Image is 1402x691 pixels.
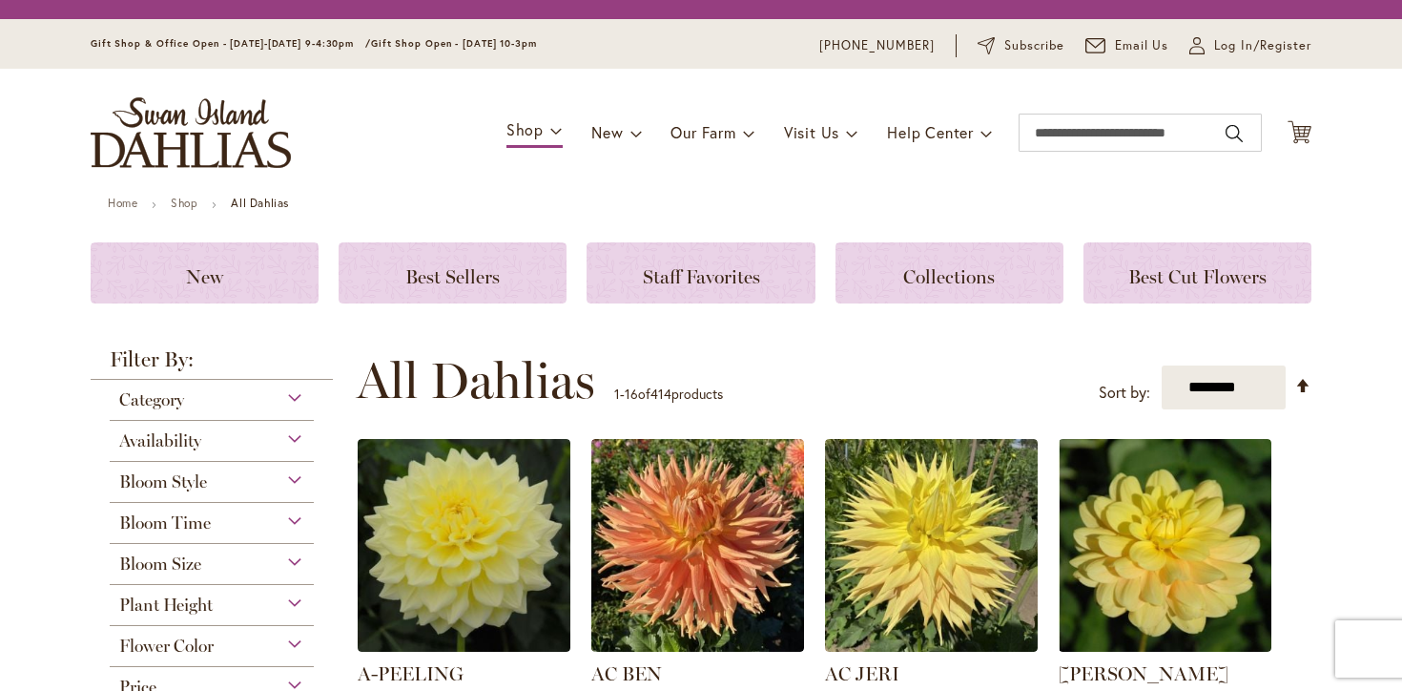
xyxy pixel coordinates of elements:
[1059,638,1271,656] a: AHOY MATEY
[371,37,537,50] span: Gift Shop Open - [DATE] 10-3pm
[835,242,1063,304] a: Collections
[591,122,623,142] span: New
[358,662,464,685] a: A-PEELING
[91,97,291,168] a: store logo
[119,595,213,616] span: Plant Height
[171,196,197,210] a: Shop
[825,439,1038,652] img: AC Jeri
[1085,36,1169,55] a: Email Us
[119,636,214,657] span: Flower Color
[119,430,201,451] span: Availability
[1128,265,1267,288] span: Best Cut Flowers
[887,122,974,142] span: Help Center
[1214,36,1311,55] span: Log In/Register
[506,119,544,139] span: Shop
[91,37,371,50] span: Gift Shop & Office Open - [DATE]-[DATE] 9-4:30pm /
[591,439,804,652] img: AC BEN
[119,554,201,575] span: Bloom Size
[358,439,570,652] img: A-Peeling
[119,471,207,492] span: Bloom Style
[825,638,1038,656] a: AC Jeri
[1004,36,1064,55] span: Subscribe
[614,379,723,409] p: - of products
[625,385,638,403] span: 16
[819,36,935,55] a: [PHONE_NUMBER]
[978,36,1064,55] a: Subscribe
[339,242,567,304] a: Best Sellers
[591,662,662,685] a: AC BEN
[119,389,184,410] span: Category
[1059,439,1271,652] img: AHOY MATEY
[1099,375,1150,410] label: Sort by:
[405,265,500,288] span: Best Sellers
[231,196,289,210] strong: All Dahlias
[587,242,814,304] a: Staff Favorites
[91,242,319,304] a: New
[1189,36,1311,55] a: Log In/Register
[1226,118,1243,149] button: Search
[1083,242,1311,304] a: Best Cut Flowers
[357,352,595,409] span: All Dahlias
[186,265,223,288] span: New
[358,638,570,656] a: A-Peeling
[119,513,211,534] span: Bloom Time
[784,122,839,142] span: Visit Us
[91,349,333,380] strong: Filter By:
[650,385,671,403] span: 414
[591,638,804,656] a: AC BEN
[643,265,760,288] span: Staff Favorites
[903,265,995,288] span: Collections
[825,662,899,685] a: AC JERI
[1115,36,1169,55] span: Email Us
[1059,662,1228,685] a: [PERSON_NAME]
[614,385,620,403] span: 1
[108,196,137,210] a: Home
[670,122,735,142] span: Our Farm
